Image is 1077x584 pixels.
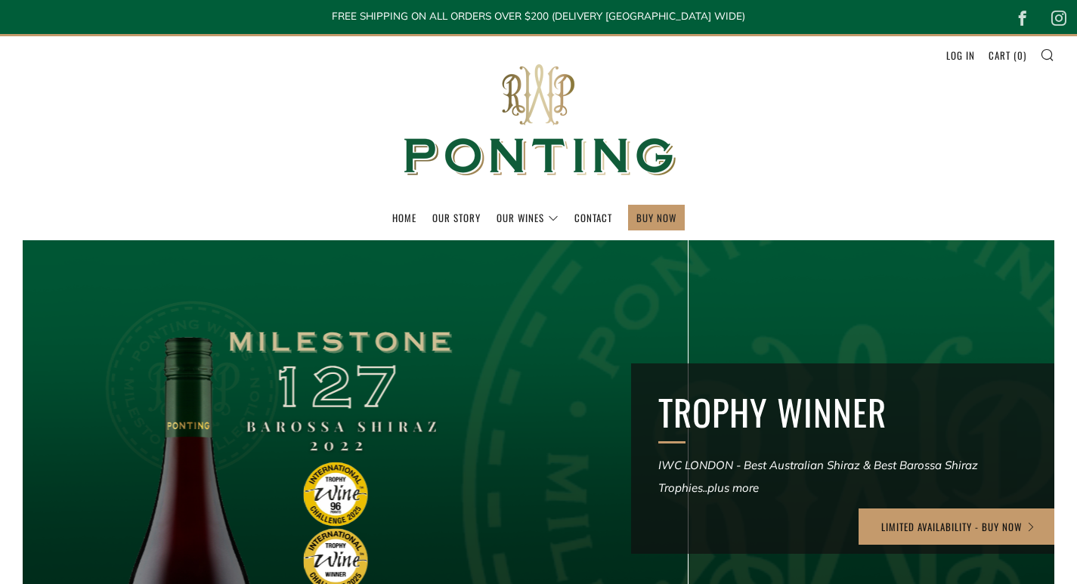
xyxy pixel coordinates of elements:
[658,391,1027,434] h2: TROPHY WINNER
[658,458,978,495] em: IWC LONDON - Best Australian Shiraz & Best Barossa Shiraz Trophies..plus more
[1017,48,1023,63] span: 0
[859,508,1059,545] a: LIMITED AVAILABILITY - BUY NOW
[388,36,690,205] img: Ponting Wines
[636,205,676,230] a: BUY NOW
[989,43,1026,67] a: Cart (0)
[946,43,975,67] a: Log in
[392,205,416,230] a: Home
[432,205,481,230] a: Our Story
[574,205,612,230] a: Contact
[497,205,559,230] a: Our Wines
